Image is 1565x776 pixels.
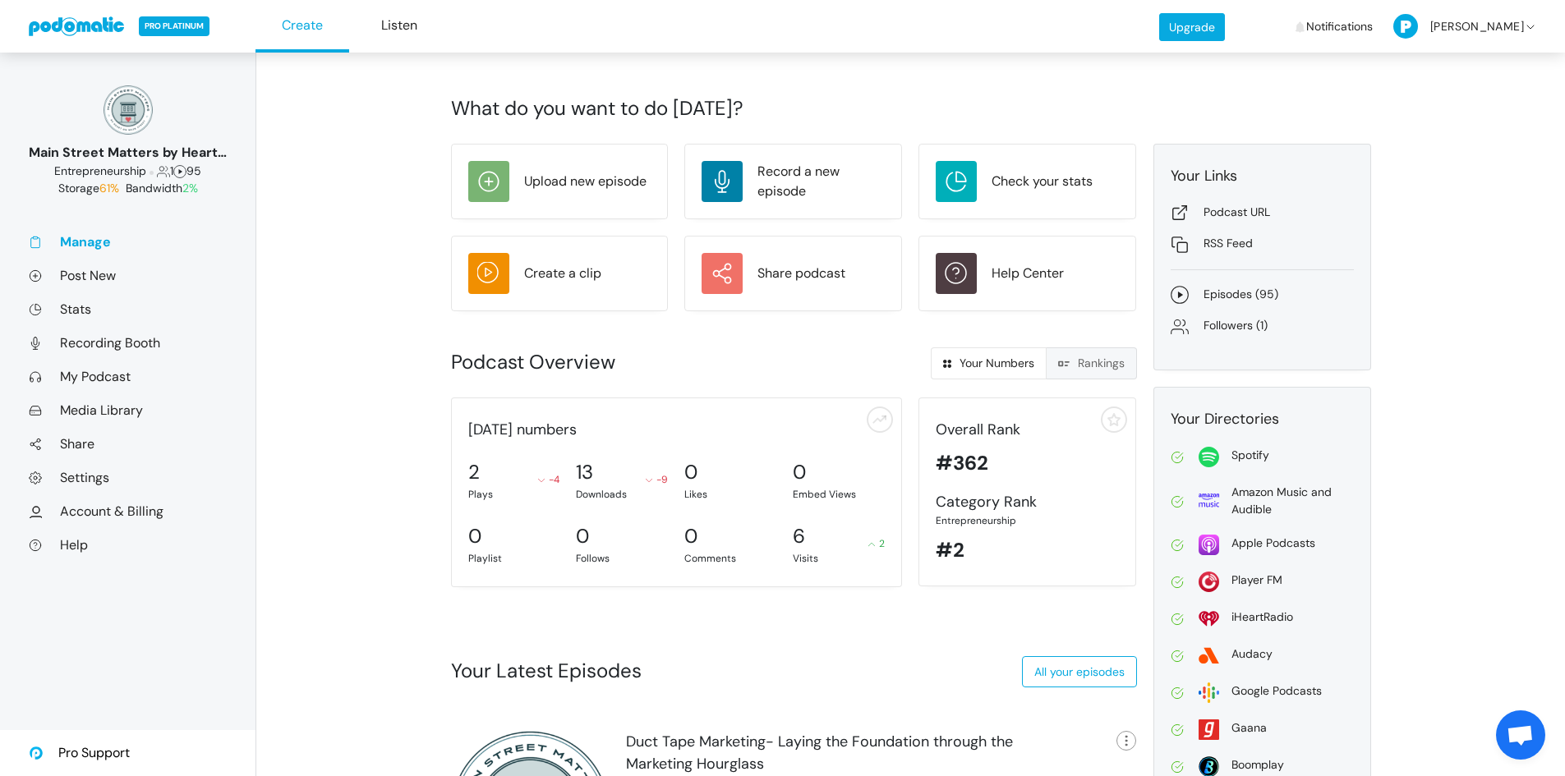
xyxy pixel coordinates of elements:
div: Downloads [576,487,668,502]
span: Episodes [173,163,186,178]
a: Check your stats [936,161,1119,202]
div: Follows [576,551,668,566]
a: Stats [29,301,227,318]
img: spotify-814d7a4412f2fa8a87278c8d4c03771221523d6a641bdc26ea993aaf80ac4ffe.svg [1199,447,1219,467]
span: Business: Entrepreneurship [54,163,146,178]
div: Entrepreneurship [936,513,1119,528]
div: 0 [468,521,481,551]
div: Audacy [1231,645,1273,663]
a: Audacy [1171,645,1354,666]
div: 0 [684,457,697,487]
div: Check your stats [992,172,1093,191]
img: 150x150_17130234.png [104,85,153,135]
div: Help Center [992,264,1064,283]
a: Podcast URL [1171,204,1354,222]
a: Followers (1) [1171,317,1354,335]
a: Player FM [1171,572,1354,592]
span: 61% [99,181,119,195]
a: Share [29,435,227,452]
img: i_heart_radio-0fea502c98f50158959bea423c94b18391c60ffcc3494be34c3ccd60b54f1ade.svg [1199,608,1219,629]
a: Upload new episode [468,161,651,202]
div: Duct Tape Marketing- Laying the Foundation through the Marketing Hourglass [626,731,1020,775]
div: Apple Podcasts [1231,535,1315,552]
div: Likes [684,487,776,502]
div: Spotify [1231,447,1269,464]
a: Post New [29,267,227,284]
div: 0 [793,457,806,487]
a: All your episodes [1022,656,1137,687]
span: Followers [157,163,170,178]
div: 1 95 [29,163,227,180]
div: 0 [684,521,697,551]
div: 2 [468,457,480,487]
img: apple-26106266178e1f815f76c7066005aa6211188c2910869e7447b8cdd3a6512788.svg [1199,535,1219,555]
div: Embed Views [793,487,885,502]
div: 6 [793,521,805,551]
a: Google Podcasts [1171,682,1354,703]
div: Main Street Matters by Heart on [GEOGRAPHIC_DATA] [29,143,227,163]
div: Podcast Overview [451,347,786,377]
div: #362 [936,448,1119,478]
a: Open chat [1496,710,1545,760]
div: Amazon Music and Audible [1231,484,1354,518]
div: Overall Rank [936,419,1119,441]
a: Create a clip [468,253,651,294]
div: Your Latest Episodes [451,656,642,686]
a: Spotify [1171,447,1354,467]
a: Settings [29,469,227,486]
a: Help [29,536,227,553]
div: 13 [576,457,593,487]
a: Listen [352,1,446,53]
div: Gaana [1231,719,1267,737]
a: My Podcast [29,368,227,385]
div: Comments [684,551,776,566]
a: Account & Billing [29,503,227,520]
div: Playlist [468,551,560,566]
a: Gaana [1171,719,1354,740]
a: iHeartRadio [1171,608,1354,629]
a: Record a new episode [702,161,885,202]
div: Upload new episode [524,172,647,191]
a: Episodes (95) [1171,286,1354,304]
a: [PERSON_NAME] [1393,2,1537,51]
img: amazon-69639c57110a651e716f65801135d36e6b1b779905beb0b1c95e1d99d62ebab9.svg [1199,490,1219,511]
span: Notifications [1306,2,1373,51]
a: RSS Feed [1171,235,1354,253]
a: Help Center [936,253,1119,294]
a: Amazon Music and Audible [1171,484,1354,518]
img: audacy-5d0199fadc8dc77acc7c395e9e27ef384d0cbdead77bf92d3603ebf283057071.svg [1199,645,1219,666]
a: Apple Podcasts [1171,535,1354,555]
span: [PERSON_NAME] [1430,2,1524,51]
div: 2 [868,536,885,551]
div: #2 [936,535,1119,565]
a: Upgrade [1159,13,1225,41]
img: player_fm-2f731f33b7a5920876a6a59fec1291611fade0905d687326e1933154b96d4679.svg [1199,572,1219,592]
a: Manage [29,233,227,250]
span: 2% [182,181,198,195]
div: Visits [793,551,885,566]
div: -9 [646,472,668,487]
div: iHeartRadio [1231,608,1293,626]
div: Category Rank [936,491,1119,513]
div: Plays [468,487,560,502]
div: Share podcast [757,264,845,283]
div: 0 [576,521,589,551]
div: Player FM [1231,572,1282,589]
span: Bandwidth [126,181,198,195]
a: Pro Support [29,730,130,776]
a: Recording Booth [29,334,227,351]
div: Create a clip [524,264,601,283]
div: Google Podcasts [1231,682,1322,700]
img: google-2dbf3626bd965f54f93204bbf7eeb1470465527e396fa5b4ad72d911f40d0c40.svg [1199,682,1219,703]
img: P-50-ab8a3cff1f42e3edaa744736fdbd136011fc75d0d07c0e6946c3d5a70d29199b.png [1393,14,1418,39]
div: [DATE] numbers [460,419,894,441]
span: PRO PLATINUM [139,16,209,36]
a: Create [255,1,349,53]
div: Boomplay [1231,756,1284,774]
a: Your Numbers [931,347,1047,379]
a: Media Library [29,402,227,419]
div: Your Links [1171,165,1354,187]
div: -4 [538,472,559,487]
a: Rankings [1046,347,1137,379]
img: gaana-acdc428d6f3a8bcf3dfc61bc87d1a5ed65c1dda5025f5609f03e44ab3dd96560.svg [1199,719,1219,740]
